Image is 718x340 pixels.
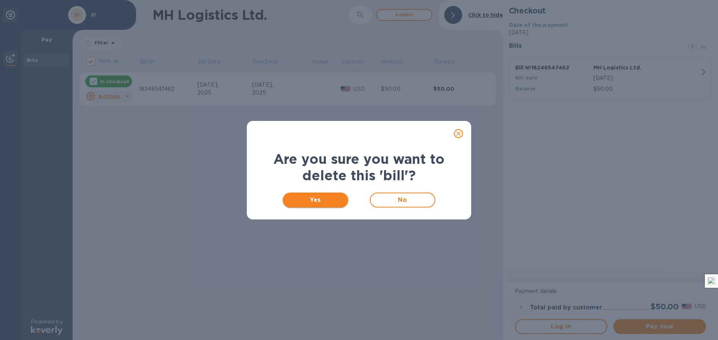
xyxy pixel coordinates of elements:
[283,193,348,208] button: Yes
[449,125,467,143] button: close
[370,193,435,208] button: No
[377,196,429,205] span: No
[273,151,445,184] b: Are you sure you want to delete this 'bill'?
[289,196,342,205] span: Yes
